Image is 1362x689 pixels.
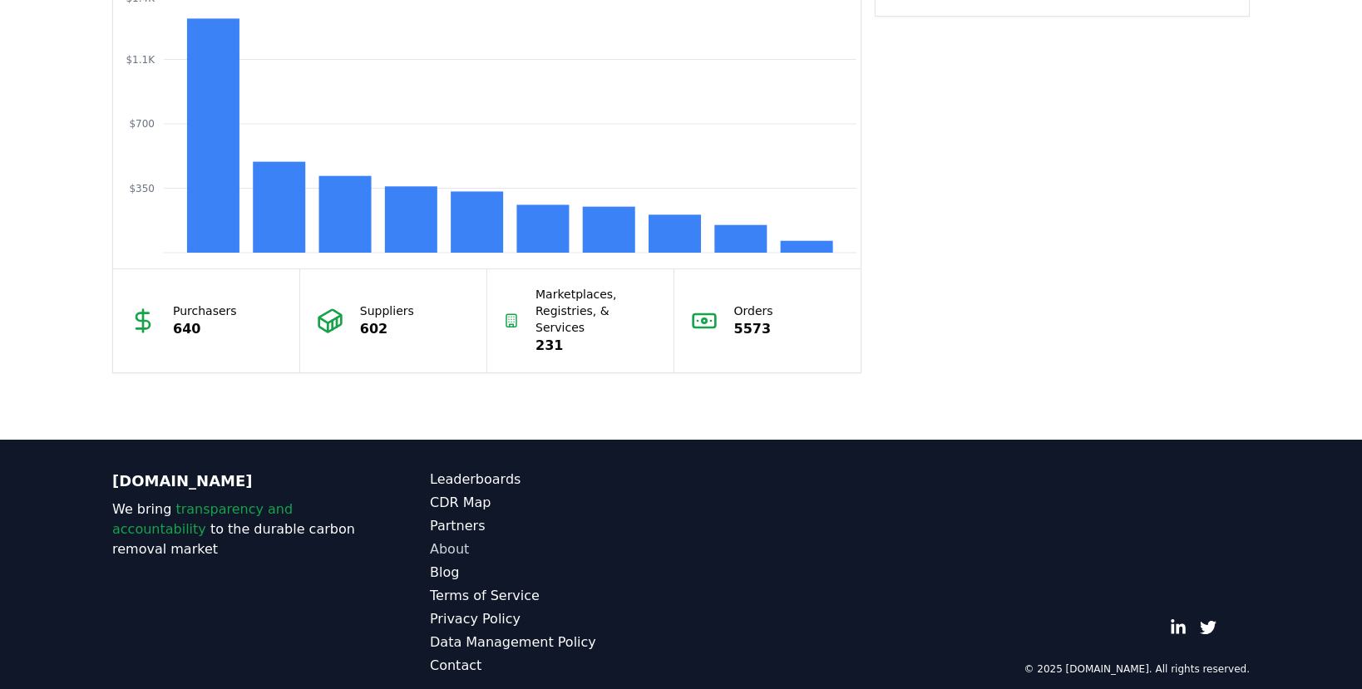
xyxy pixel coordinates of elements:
p: 602 [360,319,414,339]
tspan: $1.1K [126,54,155,66]
a: LinkedIn [1170,619,1187,636]
p: [DOMAIN_NAME] [112,470,363,493]
a: Leaderboards [430,470,681,490]
p: © 2025 [DOMAIN_NAME]. All rights reserved. [1024,662,1250,676]
p: Orders [734,303,773,319]
p: Purchasers [173,303,237,319]
p: We bring to the durable carbon removal market [112,500,363,559]
p: 640 [173,319,237,339]
tspan: $700 [129,118,155,130]
tspan: $350 [129,183,155,194]
a: Terms of Service [430,586,681,606]
p: Marketplaces, Registries, & Services [535,286,657,336]
a: Contact [430,656,681,676]
span: transparency and accountability [112,501,293,537]
a: Blog [430,563,681,583]
a: About [430,539,681,559]
a: Twitter [1200,619,1216,636]
a: Partners [430,516,681,536]
a: Privacy Policy [430,609,681,629]
p: 5573 [734,319,773,339]
a: Data Management Policy [430,632,681,652]
a: CDR Map [430,493,681,513]
p: 231 [535,336,657,356]
p: Suppliers [360,303,414,319]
